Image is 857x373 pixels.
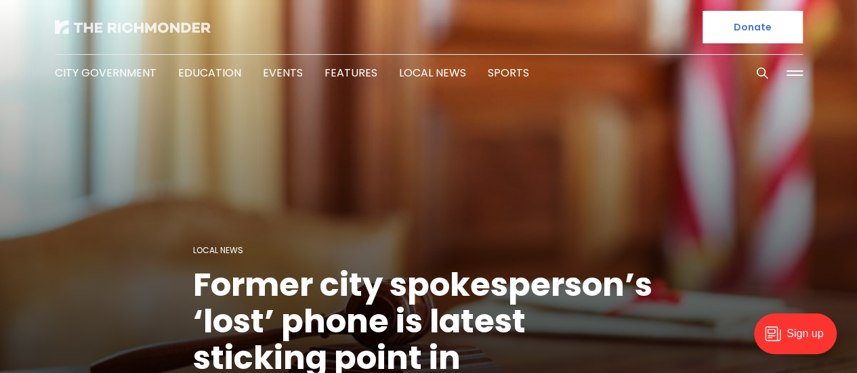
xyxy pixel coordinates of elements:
iframe: portal-trigger [743,307,857,373]
a: Events [263,65,303,81]
button: Search this site [752,63,772,83]
a: Features [325,65,377,81]
a: Donate [703,11,803,43]
a: Sports [488,65,529,81]
a: City Government [55,65,156,81]
a: Local News [399,65,466,81]
img: The Richmonder [55,20,211,34]
a: Local News [193,244,243,256]
a: Education [178,65,241,81]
